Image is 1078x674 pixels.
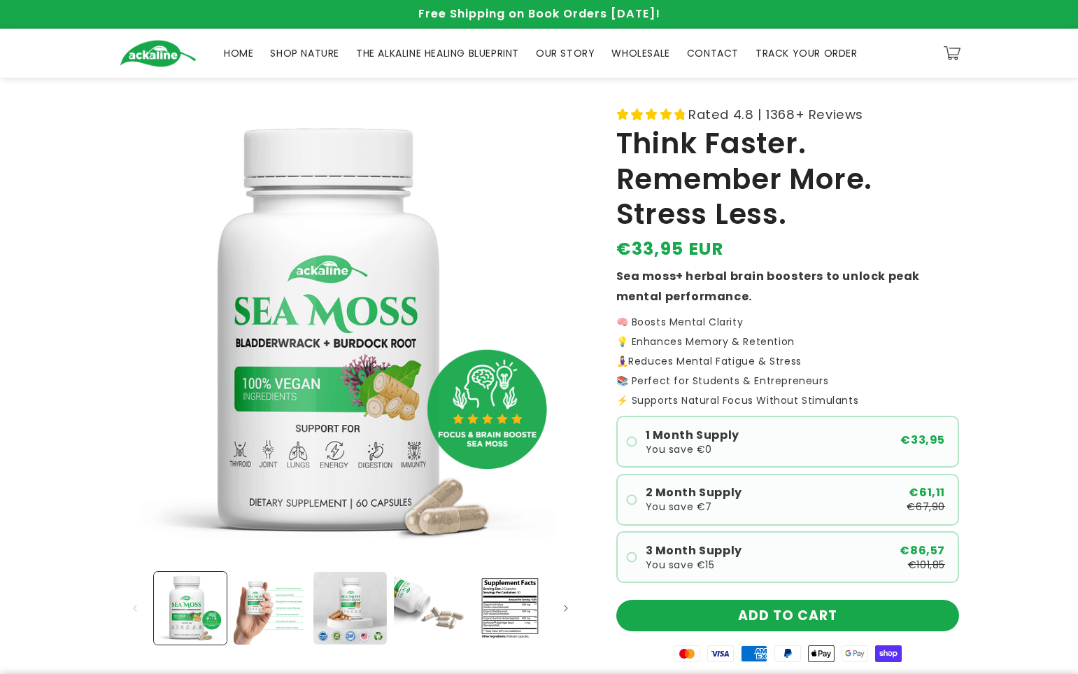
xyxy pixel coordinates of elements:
span: Free Shipping on Book Orders [DATE]! [418,6,660,22]
button: Load image 1 in gallery view [154,572,227,645]
a: CONTACT [679,38,747,68]
span: CONTACT [687,47,739,59]
span: €61,11 [909,487,945,498]
span: HOME [224,47,253,59]
span: 3 Month Supply [646,545,742,556]
span: You save €0 [646,444,713,454]
span: €33,95 EUR [616,236,724,262]
span: 1 Month Supply [646,430,739,441]
button: ADD TO CART [616,600,959,631]
span: €86,57 [900,545,945,556]
button: Slide left [120,593,150,624]
span: €33,95 [900,435,945,446]
span: Rated 4.8 | 1368+ Reviews [688,103,863,126]
a: THE ALKALINE HEALING BLUEPRINT [348,38,527,68]
button: Load image 5 in gallery view [474,572,546,645]
span: €67,90 [907,502,945,512]
strong: 🧘‍♀️ [616,354,629,368]
span: SHOP NATURE [270,47,339,59]
span: You save €15 [646,560,715,570]
span: TRACK YOUR ORDER [756,47,858,59]
button: Load image 2 in gallery view [234,572,306,645]
img: Ackaline [120,40,197,67]
media-gallery: Gallery Viewer [120,103,581,648]
button: Slide right [551,593,581,624]
button: Load image 4 in gallery view [394,572,467,645]
span: WHOLESALE [611,47,669,59]
span: €101,85 [908,560,945,570]
span: THE ALKALINE HEALING BLUEPRINT [356,47,519,59]
a: SHOP NATURE [262,38,348,68]
span: OUR STORY [536,47,595,59]
a: TRACK YOUR ORDER [747,38,866,68]
a: WHOLESALE [603,38,678,68]
strong: Sea moss+ herbal brain boosters to unlock peak mental performance. [616,268,921,304]
a: HOME [215,38,262,68]
a: OUR STORY [527,38,603,68]
p: ⚡ Supports Natural Focus Without Stimulants [616,395,959,405]
span: You save €7 [646,502,713,512]
span: 2 Month Supply [646,487,742,498]
h1: Think Faster. Remember More. Stress Less. [616,126,959,232]
p: 🧠 Boosts Mental Clarity 💡 Enhances Memory & Retention Reduces Mental Fatigue & Stress 📚 Perfect f... [616,317,959,386]
button: Load image 3 in gallery view [313,572,386,645]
